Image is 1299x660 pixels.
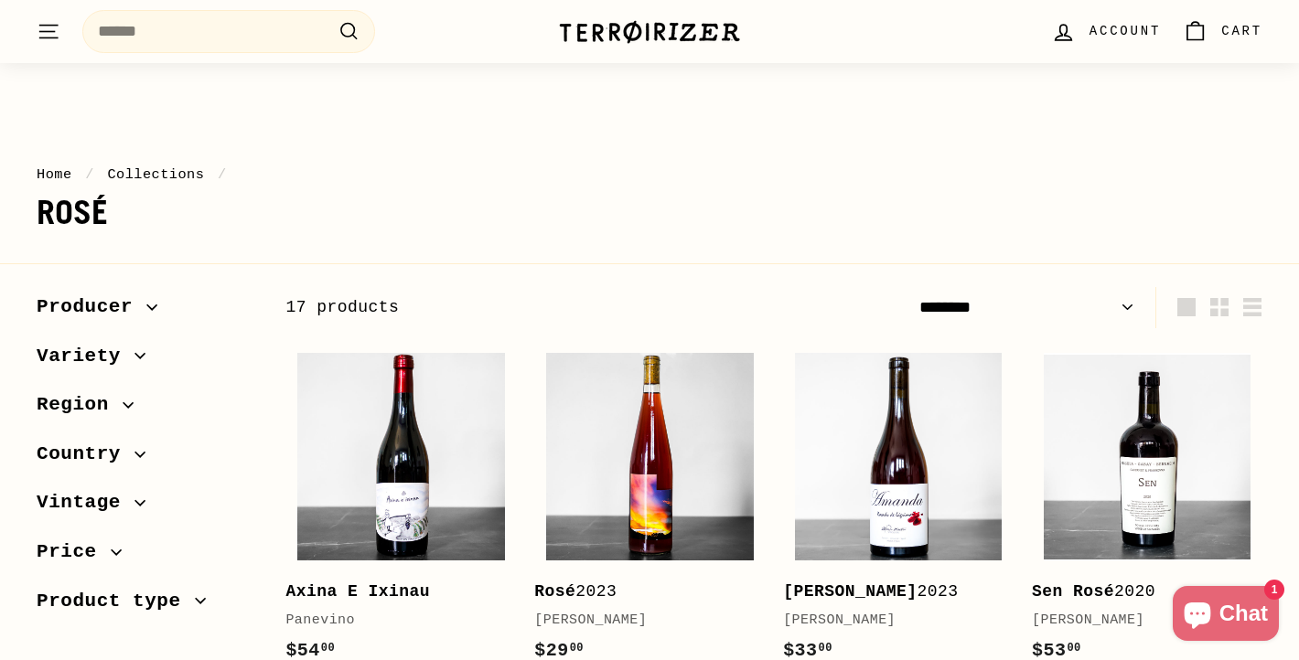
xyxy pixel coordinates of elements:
div: [PERSON_NAME] [1032,610,1244,632]
span: Variety [37,341,134,372]
a: Home [37,166,72,183]
span: Cart [1221,21,1262,41]
button: Vintage [37,483,256,532]
sup: 00 [1067,642,1080,655]
button: Country [37,434,256,484]
b: [PERSON_NAME] [783,582,917,601]
span: / [213,166,231,183]
sup: 00 [570,642,584,655]
a: Collections [107,166,204,183]
button: Variety [37,336,256,386]
h1: Rosé [37,195,1262,231]
button: Producer [37,287,256,336]
sup: 00 [321,642,335,655]
div: 2023 [534,579,746,605]
div: [PERSON_NAME] [534,610,746,632]
button: Region [37,385,256,434]
div: 2023 [783,579,995,605]
button: Product type [37,581,256,631]
sup: 00 [819,642,832,655]
div: Panevino [285,610,498,632]
a: Cart [1172,5,1273,59]
div: 2020 [1032,579,1244,605]
span: / [81,166,99,183]
div: 17 products [285,294,774,321]
span: Producer [37,292,146,323]
div: [PERSON_NAME] [783,610,995,632]
b: Axina E Ixinau [285,582,430,601]
span: Price [37,537,111,568]
span: Country [37,439,134,470]
a: Account [1040,5,1172,59]
b: Rosé [534,582,575,601]
span: Product type [37,586,195,617]
span: Region [37,389,123,420]
nav: breadcrumbs [37,164,1262,186]
inbox-online-store-chat: Shopify online store chat [1167,586,1284,645]
span: Account [1090,21,1161,41]
b: Sen Rosé [1032,582,1114,601]
span: Vintage [37,487,134,518]
button: Price [37,532,256,581]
